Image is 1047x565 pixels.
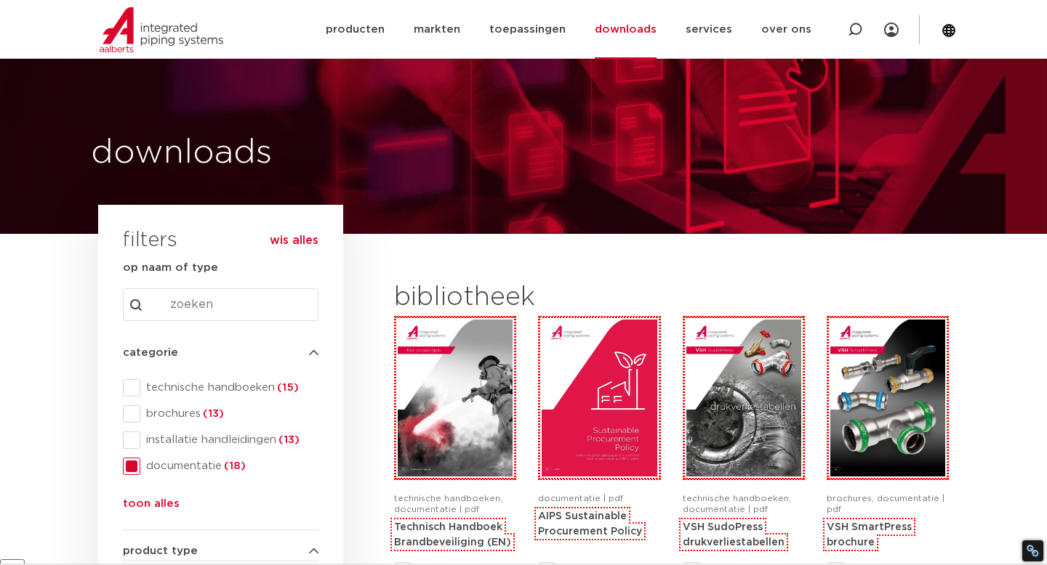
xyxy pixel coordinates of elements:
span: documentatie [140,459,318,473]
a: Technisch Handboek Brandbeveiliging (EN) [394,521,511,548]
span: installatie handleidingen [140,433,318,447]
div: documentatie(18) [123,458,318,475]
span: technische handboeken, documentatie | pdf [394,494,502,513]
a: VSH SudoPress drukverliestabellen [683,521,785,548]
span: technische handboeken [140,381,318,395]
img: VSH-SudoPress_A4PLT_5007706_2024-2.0_NL-pdf.jpg [686,320,801,476]
div: installatie handleidingen(13) [123,431,318,449]
strong: Technisch Handboek Brandbeveiliging (EN) [394,522,511,548]
a: AIPS Sustainable Procurement Policy [538,511,642,537]
strong: VSH SudoPress drukverliestabellen [683,522,785,548]
span: (13) [276,434,300,445]
div: brochures(13) [123,405,318,423]
strong: AIPS Sustainable Procurement Policy [538,511,642,537]
h3: filters [123,224,177,259]
span: (18) [222,460,246,471]
span: brochures, documentatie | pdf [827,494,944,513]
strong: VSH SmartPress brochure [827,522,912,548]
span: brochures [140,407,318,421]
h1: downloads [91,130,516,176]
img: Aips_A4Sustainable-Procurement-Policy_5011446_EN-pdf.jpg [542,320,657,476]
img: FireProtection_A4TM_5007915_2025_2.0_EN-1-pdf.jpg [398,320,513,476]
button: wis alles [270,233,318,248]
div: Restore Info Box &#10;&#10;NoFollow Info:&#10; META-Robots NoFollow: &#09;true&#10; META-Robots N... [1026,544,1040,558]
strong: op naam of type [123,262,218,273]
h4: product type [123,542,318,560]
h2: bibliotheek [394,280,653,315]
span: technische handboeken, documentatie | pdf [683,494,791,513]
div: technische handboeken(15) [123,379,318,397]
a: VSH SmartPress brochure [827,521,912,548]
img: VSH-SmartPress_A4Brochure-5008016-2023_2.0_NL-pdf.jpg [830,320,945,476]
h4: categorie [123,344,318,362]
span: (15) [275,382,299,393]
span: (13) [201,408,224,419]
span: documentatie | pdf [538,494,623,503]
button: toon alles [123,495,180,519]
